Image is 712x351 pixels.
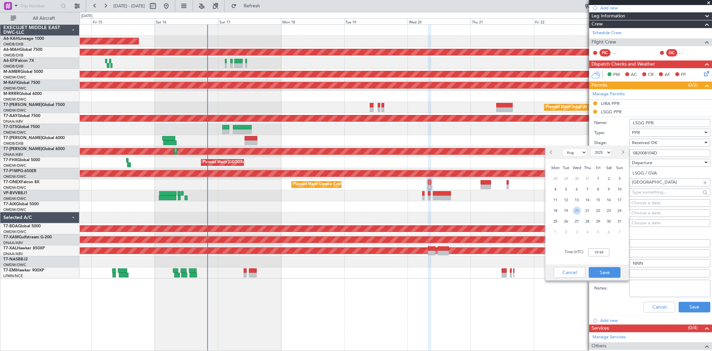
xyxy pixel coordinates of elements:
[3,240,23,245] a: DNAA/ABV
[583,207,592,215] span: 21
[551,228,560,236] span: 1
[593,216,604,227] div: 29-8-2025
[573,174,581,183] span: 30
[3,158,17,162] span: T7-FHX
[551,217,560,226] span: 25
[3,251,23,256] a: DNAA/ABV
[3,97,26,102] a: OMDW/DWC
[3,103,42,107] span: T7-[PERSON_NAME]
[228,1,268,11] button: Refresh
[546,102,612,112] div: Planned Maint Dubai (Al Maktoum Intl)
[551,196,560,204] span: 11
[583,196,592,204] span: 14
[3,174,26,179] a: OMDW/DWC
[3,125,40,129] a: T7-GTSGlobal 7500
[562,185,570,194] span: 5
[344,18,408,24] div: Tue 19
[3,202,39,206] a: T7-AIXGlobal 5000
[632,187,700,197] input: Type something...
[551,174,560,183] span: 28
[3,53,23,58] a: OMDB/DXB
[593,205,604,216] div: 22-8-2025
[681,72,686,78] span: FP
[631,72,637,78] span: AC
[613,72,620,78] span: PM
[593,162,604,173] div: Fri
[3,229,26,234] a: OMDW/DWC
[3,81,40,85] a: M-RAFIGlobal 7500
[583,217,592,226] span: 28
[591,38,616,46] span: Flight Crew
[3,141,23,146] a: OMDB/DXB
[91,18,155,24] div: Fri 15
[679,50,694,56] div: - -
[3,180,39,184] a: T7-ONEXFalcon 8X
[616,217,624,226] span: 31
[3,224,18,228] span: T7-BDA
[3,125,17,129] span: T7-GTS
[571,162,582,173] div: Wed
[3,268,16,272] span: T7-EMI
[3,114,18,118] span: T7-AAY
[591,325,609,332] span: Services
[632,177,700,187] input: Type something...
[605,174,613,183] span: 2
[605,207,613,215] span: 23
[591,20,603,28] span: Crew
[3,86,26,91] a: OMDW/DWC
[3,235,52,239] a: T7-XAMGulfstream G-200
[3,273,23,278] a: LFMN/NCE
[551,207,560,215] span: 18
[3,70,20,74] span: M-AMBR
[593,227,604,237] div: 5-9-2025
[3,235,19,239] span: T7-XAM
[591,61,655,68] span: Dispatch Checks and Weather
[573,196,581,204] span: 13
[548,147,555,158] button: Previous month
[3,163,26,168] a: OMDW/DWC
[550,173,561,184] div: 28-7-2025
[594,140,629,146] label: Stage:
[3,158,40,162] a: T7-FHXGlobal 5000
[688,82,698,89] span: (0/2)
[562,196,570,204] span: 12
[593,173,604,184] div: 1-8-2025
[600,49,611,56] div: PIC
[561,216,571,227] div: 26-8-2025
[3,147,65,151] a: T7-[PERSON_NAME]Global 6000
[3,257,18,261] span: T7-NAS
[593,195,604,205] div: 15-8-2025
[3,103,65,107] a: T7-[PERSON_NAME]Global 7500
[594,174,603,183] span: 1
[573,207,581,215] span: 20
[616,185,624,194] span: 10
[3,92,42,96] a: M-RRRRGlobal 6000
[632,130,640,136] span: PPR
[561,184,571,195] div: 5-8-2025
[562,217,570,226] span: 26
[155,18,218,24] div: Sat 16
[3,169,20,173] span: T7-P1MP
[7,13,72,24] button: All Aircraft
[600,5,709,11] div: Add new
[3,92,19,96] span: M-RRRR
[594,120,629,126] label: Name:
[408,18,471,24] div: Wed 20
[632,200,708,207] div: Choose a date
[604,184,614,195] div: 9-8-2025
[562,207,570,215] span: 19
[3,70,43,74] a: M-AMBRGlobal 5000
[604,216,614,227] div: 30-8-2025
[614,184,625,195] div: 10-8-2025
[176,146,242,156] div: Planned Maint Dubai (Al Maktoum Intl)
[614,162,625,173] div: Sun
[644,302,675,313] button: Cancel
[3,169,36,173] a: T7-P1MPG-650ER
[614,173,625,184] div: 3-8-2025
[594,207,603,215] span: 22
[583,174,592,183] span: 31
[218,18,281,24] div: Sun 17
[113,3,145,9] span: [DATE] - [DATE]
[605,217,613,226] span: 30
[238,4,266,8] span: Refresh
